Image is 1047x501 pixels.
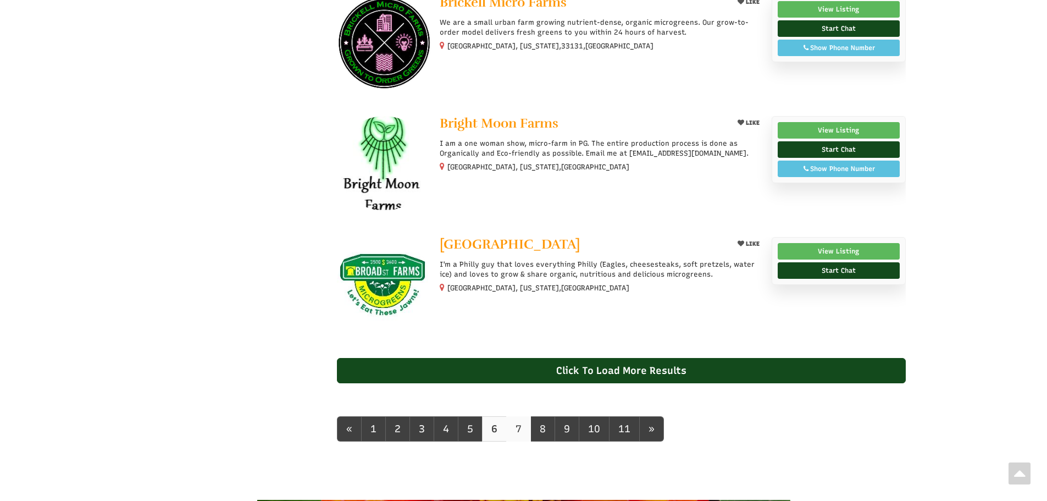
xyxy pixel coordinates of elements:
[440,236,580,252] span: [GEOGRAPHIC_DATA]
[778,243,900,260] a: View Listing
[409,416,434,442] a: 3
[385,416,410,442] a: 2
[639,416,664,442] a: next
[778,1,900,18] a: View Listing
[561,162,629,172] span: [GEOGRAPHIC_DATA]
[555,416,579,442] a: 9
[530,416,555,442] a: 8
[506,416,531,442] a: 7
[447,284,629,292] small: [GEOGRAPHIC_DATA], [US_STATE],
[440,237,725,254] a: [GEOGRAPHIC_DATA]
[491,423,497,435] b: 6
[361,416,386,442] a: 1
[579,416,610,442] a: 10
[447,163,629,171] small: [GEOGRAPHIC_DATA], [US_STATE],
[734,237,763,251] button: LIKE
[458,416,483,442] a: 5
[744,119,760,126] span: LIKE
[440,18,763,37] p: We are a small urban farm growing nutrient-dense, organic microgreens. Our grow-to-order model de...
[561,41,583,51] span: 33131
[784,164,894,174] div: Show Phone Number
[337,116,432,211] img: Bright Moon Farms
[482,416,507,442] a: 6
[744,240,760,247] span: LIKE
[778,141,900,158] a: Start Chat
[585,41,653,51] span: [GEOGRAPHIC_DATA]
[784,43,894,53] div: Show Phone Number
[447,42,653,50] small: [GEOGRAPHIC_DATA], [US_STATE], ,
[649,423,655,435] span: »
[778,122,900,139] a: View Listing
[337,237,432,332] img: Broad Street Farms
[440,260,763,279] p: I'm a Philly guy that loves everything Philly (Eagles, cheesesteaks, soft pretzels, water ice) an...
[778,262,900,279] a: Start Chat
[734,116,763,130] button: LIKE
[609,416,640,442] a: 11
[440,115,558,131] span: Bright Moon Farms
[778,20,900,37] a: Start Chat
[440,139,763,158] p: I am a one woman show, micro-farm in PG. The entire production process is done as Organically and...
[337,358,906,383] div: Click To Load More Results
[346,423,352,435] span: «
[561,283,629,293] span: [GEOGRAPHIC_DATA]
[434,416,458,442] a: 4
[337,416,362,442] a: prev
[440,116,725,133] a: Bright Moon Farms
